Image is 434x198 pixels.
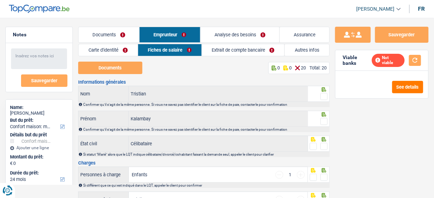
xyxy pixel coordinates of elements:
label: Nom [79,86,129,101]
label: But du prêt: [10,118,67,123]
img: TopCompare Logo [9,5,70,13]
button: Documents [78,62,142,74]
label: Enfants [132,172,147,177]
label: État civil [79,136,129,151]
button: Sauvegarder [375,27,429,43]
p: 0 [289,65,292,71]
span: [PERSON_NAME] [357,6,395,12]
div: Confirmer qu'il s'agit de la même personne. Si vous ne savez pas identifier le client sur la fich... [83,103,329,106]
div: [PERSON_NAME] [10,110,68,116]
div: Total: 20 [309,65,327,71]
div: Détails but du prêt [10,132,68,138]
label: Montant du prêt: [10,154,67,160]
button: Sauvegarder [21,74,67,87]
a: Carte d'identité [79,44,138,56]
div: Si statut "Marié" alors que le LQT indique célibataire/divorcé/cohabitant faisant la demande seul... [83,152,329,156]
div: fr [418,5,425,12]
button: See details [392,81,423,93]
div: Not viable [372,54,405,67]
a: Autres infos [285,44,329,56]
p: 0 [277,65,280,71]
a: Assurance [280,27,329,42]
div: Ajouter une ligne [10,145,68,150]
label: Personnes à charge [79,167,129,182]
div: Name: [10,105,68,110]
a: Documents [79,27,139,42]
div: Confirmer qu'il s'agit de la même personne. Si vous ne savez pas identifier le client sur la fich... [83,127,329,131]
a: Analyse des besoins [201,27,279,42]
a: [PERSON_NAME] [351,3,401,15]
label: Durée du prêt: [10,170,67,176]
h5: Notes [13,32,65,38]
span: € [10,161,12,166]
a: Fiches de salaire [138,44,202,56]
a: Emprunteur [140,27,200,42]
h3: Informations générales [78,80,330,84]
label: Prénom [79,111,129,126]
div: 1 [287,172,293,177]
h3: Charges [78,161,330,165]
div: Si différent que ce qui est indiqué dans le LQT, appeler le client pour confirmer [83,183,329,187]
span: Sauvegarder [31,78,57,83]
div: Viable banks [343,54,372,67]
p: 20 [301,65,306,71]
a: Extrait de compte bancaire [202,44,285,56]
